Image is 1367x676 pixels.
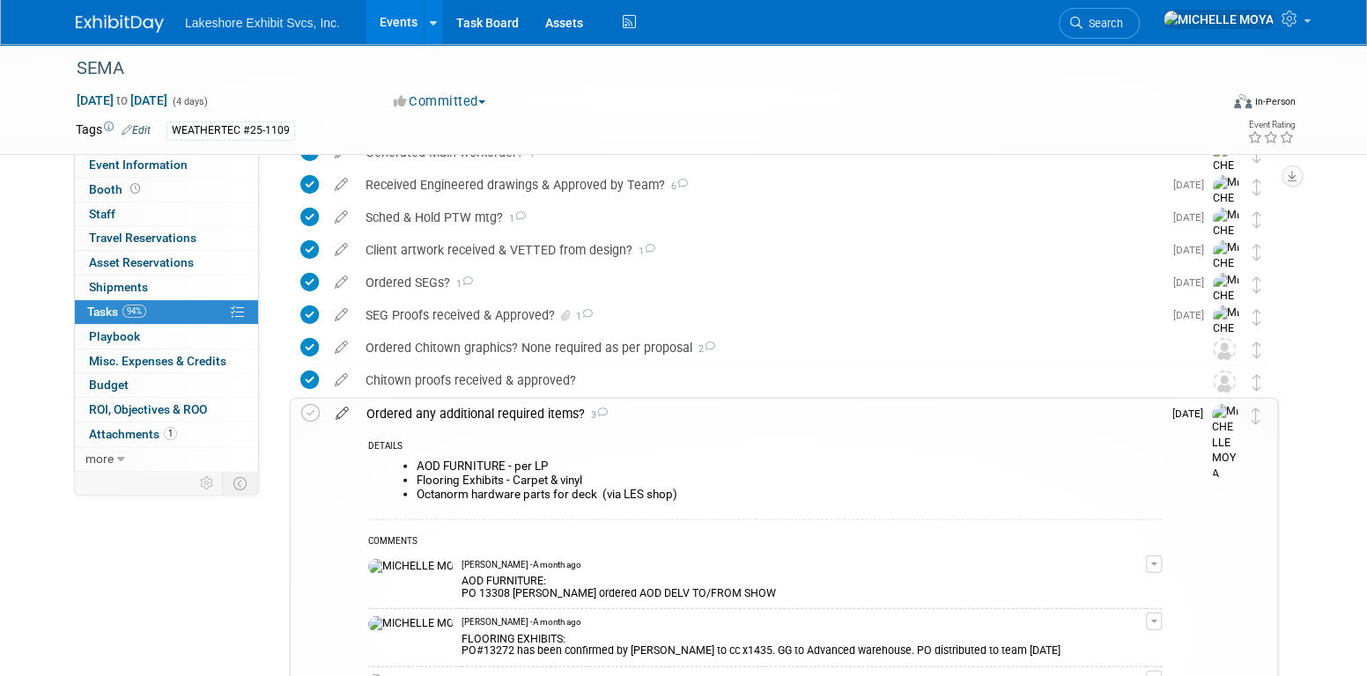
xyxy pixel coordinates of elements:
img: Format-Inperson.png [1234,94,1252,108]
img: Unassigned [1213,371,1236,393]
div: COMMENTS [368,533,1162,552]
li: Octanorm hardware parts for deck (via LES shop) [417,488,1162,502]
a: Asset Reservations [75,251,258,275]
span: [DATE] [1172,408,1212,420]
span: ROI, Objectives & ROO [89,402,207,416]
i: Move task [1252,408,1260,424]
a: edit [326,372,357,388]
span: [DATE] [1173,179,1213,191]
span: Event Information [89,158,188,172]
td: Personalize Event Tab Strip [192,472,223,495]
span: 3 [585,409,608,421]
a: Search [1059,8,1140,39]
div: Received Engineered drawings & Approved by Team? [357,170,1163,200]
div: WEATHERTEC #25-1109 [166,121,295,140]
a: edit [327,406,358,422]
i: Move task [1252,179,1261,195]
img: MICHELLE MOYA [1213,273,1239,350]
img: MICHELLE MOYA [1213,240,1239,318]
a: Tasks94% [75,300,258,324]
a: more [75,447,258,471]
a: Playbook [75,325,258,349]
i: Move task [1252,211,1261,228]
div: FLOORING EXHIBITS: PO#13272 has been confirmed by [PERSON_NAME] to cc x1435. GG to Advanced wareh... [462,629,1146,658]
span: Misc. Expenses & Credits [89,354,226,368]
a: Misc. Expenses & Credits [75,349,258,373]
span: 2 [692,343,715,355]
div: SEMA [70,53,1192,84]
a: edit [326,177,357,193]
div: Ordered SEGs? [357,268,1163,298]
img: MICHELLE MOYA [1213,305,1239,383]
a: Staff [75,202,258,226]
img: MICHELLE MOYA [368,616,453,632]
div: DETAILS [368,440,1162,455]
img: MICHELLE MOYA [1213,175,1239,253]
a: edit [326,307,357,323]
span: Budget [89,378,129,392]
span: [DATE] [1173,211,1213,224]
a: Budget [75,373,258,397]
a: edit [326,209,357,225]
td: Tags [76,121,151,141]
a: Event Information [75,153,258,177]
span: Asset Reservations [89,255,194,269]
span: Attachments [89,427,177,441]
span: more [85,452,114,466]
span: Booth not reserved yet [127,182,144,195]
li: Flooring Exhibits - Carpet & vinyl [417,474,1162,488]
span: Staff [89,207,115,221]
a: edit [326,340,357,356]
span: Booth [89,182,144,196]
a: Edit [122,124,151,136]
a: ROI, Objectives & ROO [75,398,258,422]
a: Booth [75,178,258,202]
img: ExhibitDay [76,15,164,33]
a: Attachments1 [75,422,258,446]
div: Event Format [1114,92,1296,118]
span: 1 [632,246,655,257]
span: [DATE] [1173,276,1213,289]
span: Shipments [89,280,148,294]
img: MICHELLE MOYA [368,559,453,575]
span: Playbook [89,329,140,343]
span: [DATE] [DATE] [76,92,168,108]
span: Search [1083,17,1123,30]
div: SEG Proofs received & Approved? [357,300,1163,330]
span: [PERSON_NAME] - A month ago [462,559,581,571]
span: 94% [122,305,146,318]
span: Travel Reservations [89,231,196,245]
i: Move task [1252,374,1261,391]
span: 1 [573,311,593,322]
i: Move task [1252,244,1261,261]
button: Committed [388,92,492,111]
img: MICHELLE MOYA [1163,10,1275,29]
span: 1 [164,427,177,440]
a: Travel Reservations [75,226,258,250]
a: edit [326,242,357,258]
span: 1 [503,213,526,224]
div: Chitown proofs received & approved? [357,365,1178,395]
div: Ordered any additional required items? [358,399,1162,429]
div: Client artwork received & VETTED from design? [357,235,1163,265]
img: MICHELLE MOYA [1213,208,1239,285]
div: Sched & Hold PTW mtg? [357,202,1163,232]
div: In-Person [1254,95,1296,108]
span: [DATE] [1173,309,1213,321]
span: [DATE] [1173,244,1213,256]
img: MICHELLE MOYA [1212,404,1238,481]
a: Shipments [75,276,258,299]
i: Move task [1252,309,1261,326]
div: AOD FURNITURE: PO 13308 [PERSON_NAME] ordered AOD DELV TO/FROM SHOW [462,571,1146,599]
span: to [114,93,130,107]
div: Ordered Chitown graphics? None required as per proposal [357,333,1178,363]
span: [PERSON_NAME] - A month ago [462,616,581,628]
span: 1 [450,278,473,290]
span: 6 [665,180,688,192]
i: Move task [1252,342,1261,358]
span: (4 days) [171,96,208,107]
td: Toggle Event Tabs [223,472,259,495]
i: Move task [1252,276,1261,293]
span: Lakeshore Exhibit Svcs, Inc. [185,16,340,30]
a: edit [326,275,357,290]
